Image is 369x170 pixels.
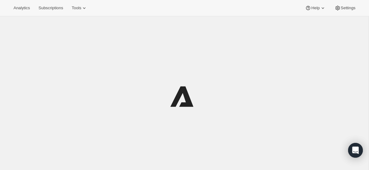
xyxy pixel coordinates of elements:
span: Settings [341,6,355,10]
button: Subscriptions [35,4,67,12]
div: Open Intercom Messenger [348,143,363,158]
span: Analytics [14,6,30,10]
span: Subscriptions [38,6,63,10]
span: Help [311,6,319,10]
button: Help [301,4,329,12]
span: Tools [72,6,81,10]
button: Analytics [10,4,34,12]
button: Tools [68,4,91,12]
button: Settings [331,4,359,12]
